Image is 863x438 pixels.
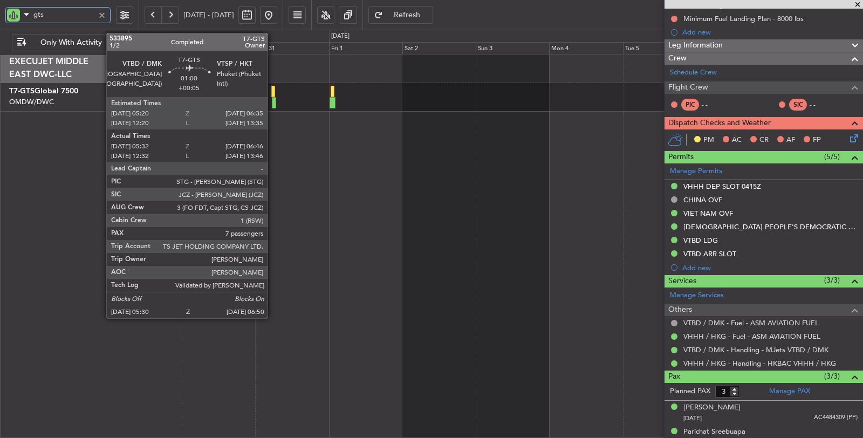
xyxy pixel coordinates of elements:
[683,236,718,245] div: VTBD LDG
[683,195,722,204] div: CHINA OVF
[702,100,726,109] div: - -
[9,87,78,95] a: T7-GTSGlobal 7500
[682,28,858,37] div: Add new
[732,135,742,146] span: AC
[683,345,828,354] a: VTBD / DMK - Handling - MJets VTBD / DMK
[683,14,804,23] div: Minimum Fuel Landing Plan - 8000 lbs
[9,97,54,107] a: OMDW/DWC
[368,6,433,24] button: Refresh
[668,371,680,383] span: Pax
[824,151,840,162] span: (5/5)
[331,32,350,41] div: [DATE]
[703,135,714,146] span: PM
[681,99,699,111] div: PIC
[824,275,840,286] span: (3/3)
[670,386,710,397] label: Planned PAX
[668,81,708,94] span: Flight Crew
[810,100,834,109] div: - -
[668,275,696,288] span: Services
[759,135,769,146] span: CR
[182,42,255,55] div: Wed 30
[402,42,476,55] div: Sat 2
[670,290,724,301] a: Manage Services
[476,42,549,55] div: Sun 3
[33,6,94,23] input: A/C (Reg. or Type)
[131,32,149,41] div: [DATE]
[549,42,622,55] div: Mon 4
[683,249,736,258] div: VTBD ARR SLOT
[668,151,694,163] span: Permits
[683,332,820,341] a: VHHH / HKG - Fuel - ASM AVIATION FUEL
[683,414,702,422] span: [DATE]
[683,402,741,413] div: [PERSON_NAME]
[12,34,117,51] button: Only With Activity
[683,209,733,218] div: VIET NAM OVF
[108,42,182,55] div: Tue 29
[623,42,696,55] div: Tue 5
[183,10,234,20] span: [DATE] - [DATE]
[29,39,113,46] span: Only With Activity
[668,304,692,316] span: Others
[668,39,723,52] span: Leg Information
[789,99,807,111] div: SIC
[683,359,836,368] a: VHHH / HKG - Handling - HKBAC VHHH / HKG
[682,263,858,272] div: Add new
[824,371,840,382] span: (3/3)
[683,222,858,231] div: [DEMOGRAPHIC_DATA] PEOPLE'S DEMOCRATIC REPUBLIC OVF
[683,318,819,327] a: VTBD / DMK - Fuel - ASM AVIATION FUEL
[814,413,858,422] span: AC4484309 (PP)
[255,42,328,55] div: Thu 31
[668,117,771,129] span: Dispatch Checks and Weather
[9,87,35,95] span: T7-GTS
[668,52,687,65] span: Crew
[786,135,795,146] span: AF
[683,427,745,437] div: Parichat Sreebuapa
[329,42,402,55] div: Fri 1
[769,386,810,397] a: Manage PAX
[670,166,722,177] a: Manage Permits
[813,135,821,146] span: FP
[683,182,761,191] div: VHHH DEP SLOT 0415Z
[385,11,429,19] span: Refresh
[670,67,717,78] a: Schedule Crew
